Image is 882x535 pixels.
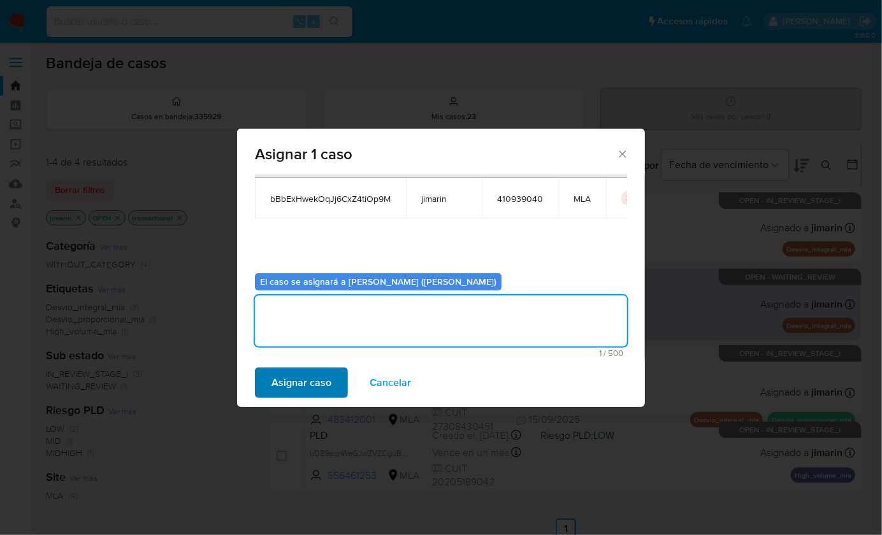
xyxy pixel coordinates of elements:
[621,190,637,206] button: icon-button
[353,367,428,398] button: Cancelar
[271,369,331,397] span: Asignar caso
[260,275,496,288] b: El caso se asignará a [PERSON_NAME] ([PERSON_NAME])
[255,146,616,162] span: Asignar 1 caso
[616,148,628,159] button: Cerrar ventana
[255,367,348,398] button: Asignar caso
[574,193,591,204] span: MLA
[421,193,466,204] span: jimarin
[497,193,543,204] span: 410939040
[370,369,411,397] span: Cancelar
[259,349,623,357] span: Máximo 500 caracteres
[237,129,645,407] div: assign-modal
[270,193,391,204] span: bBbExHwekOqJj6CxZ4tiOp9M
